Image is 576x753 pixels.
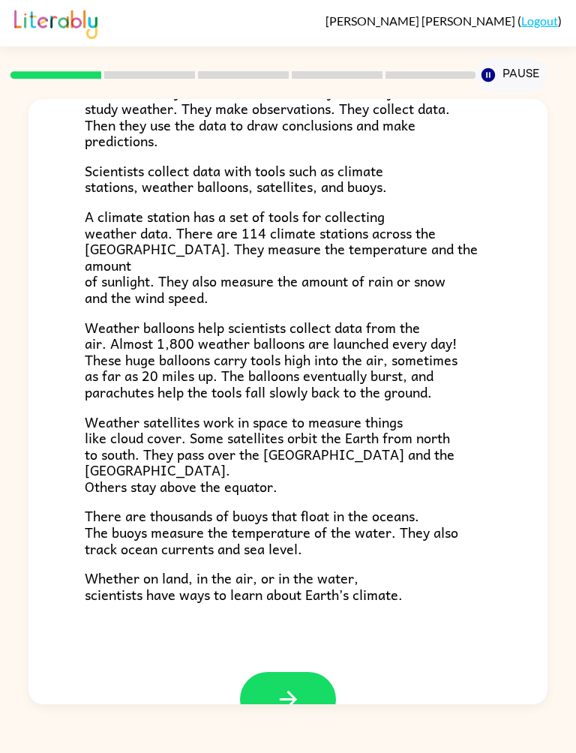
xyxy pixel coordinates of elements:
span: Weather balloons help scientists collect data from the air. Almost 1,800 weather balloons are lau... [85,316,457,403]
span: Weather satellites work in space to measure things like cloud cover. Some satellites orbit the Ea... [85,411,454,497]
span: Whether on land, in the air, or in the water, scientists have ways to learn about Earth’s climate. [85,567,403,605]
a: Logout [521,13,558,28]
span: There are thousands of buoys that float in the oceans. The buoys measure the temperature of the w... [85,505,458,559]
span: Scientists study climate in the same way that they study weather. They make observations. They co... [85,81,450,151]
span: [PERSON_NAME] [PERSON_NAME] [325,13,517,28]
div: ( ) [325,13,562,28]
span: A climate station has a set of tools for collecting weather data. There are 114 climate stations ... [85,205,478,308]
button: Pause [475,58,547,92]
img: Literably [14,6,97,39]
span: Scientists collect data with tools such as climate stations, weather balloons, satellites, and bu... [85,160,387,198]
